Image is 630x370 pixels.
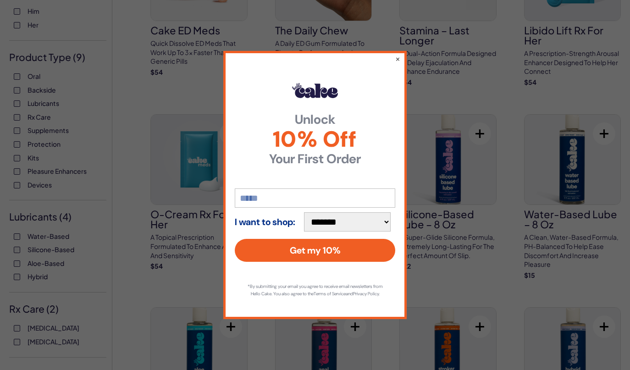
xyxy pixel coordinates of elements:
a: Terms of Service [314,291,346,297]
button: × [395,54,400,63]
strong: I want to shop: [235,217,295,227]
p: *By submitting your email you agree to receive email newsletters from Hello Cake. You also agree ... [244,283,386,298]
a: Privacy Policy [353,291,379,297]
span: 10% Off [235,128,395,150]
strong: Your First Order [235,153,395,166]
img: Hello Cake [292,83,338,98]
button: Get my 10% [235,239,395,262]
strong: Unlock [235,113,395,126]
